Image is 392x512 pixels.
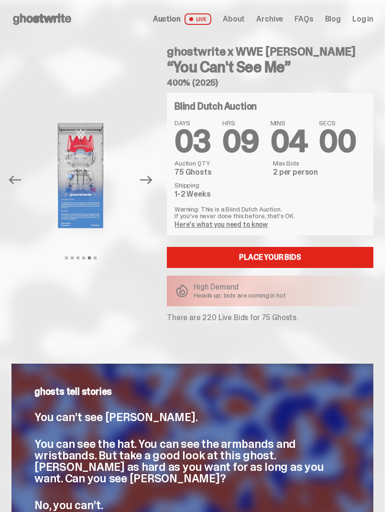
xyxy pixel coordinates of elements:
a: Log in [352,15,373,23]
dd: 2 per person [273,168,366,176]
span: Auction [153,15,181,23]
span: 00 [319,122,356,161]
button: View slide 3 [76,256,79,259]
button: View slide 1 [65,256,68,259]
a: About [223,15,245,23]
button: Previous [4,169,25,190]
a: Blog [325,15,341,23]
a: Archive [256,15,283,23]
h3: “You Can't See Me” [167,59,373,75]
button: View slide 6 [94,256,97,259]
p: There are 220 Live Bids for 75 Ghosts. [167,314,373,322]
a: Place your Bids [167,247,373,268]
dt: Shipping [174,182,267,189]
button: View slide 4 [82,256,85,259]
span: MINS [271,120,308,126]
span: You can see the hat. You can see the armbands and wristbands. But take a good look at this ghost.... [34,436,324,486]
button: View slide 2 [71,256,74,259]
button: View slide 5 [88,256,91,259]
button: Next [136,169,157,190]
span: DAYS [174,120,211,126]
img: John_Cena_Hero_10.png [28,110,133,241]
span: HRS [222,120,259,126]
span: 03 [174,122,211,161]
p: High Demand [194,283,286,291]
a: Auction LIVE [153,13,211,25]
h5: 400% (2025) [167,78,373,87]
dt: Max Bids [273,160,366,167]
a: Here's what you need to know [174,220,268,229]
h4: Blind Dutch Auction [174,101,257,111]
p: Warning: This is a Blind Dutch Auction. If you’ve never done this before, that’s OK. [174,206,366,219]
span: 04 [271,122,308,161]
p: ghosts tell stories [34,387,350,396]
span: 09 [222,122,259,161]
span: LIVE [185,13,212,25]
dd: 75 Ghosts [174,168,267,176]
h4: ghostwrite x WWE [PERSON_NAME] [167,46,373,57]
dd: 1-2 Weeks [174,190,267,198]
dt: Auction QTY [174,160,267,167]
a: FAQs [294,15,313,23]
span: SECS [319,120,356,126]
p: Heads up: bids are coming in hot [194,292,286,299]
span: You can’t see [PERSON_NAME]. [34,410,197,424]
